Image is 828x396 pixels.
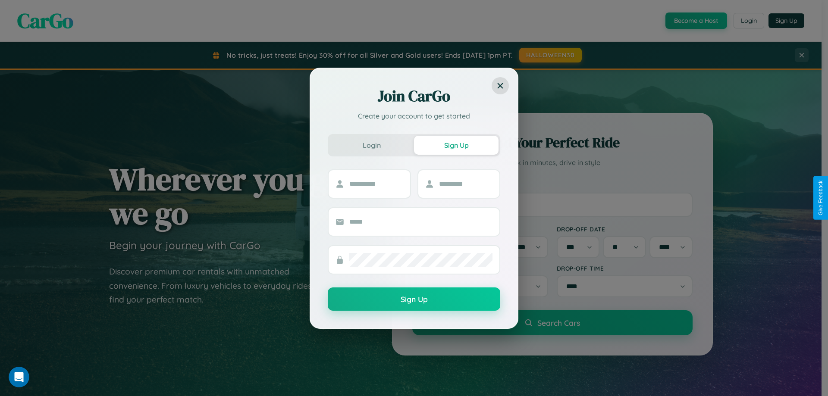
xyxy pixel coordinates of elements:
[9,367,29,387] iframe: Intercom live chat
[414,136,499,155] button: Sign Up
[328,111,500,121] p: Create your account to get started
[329,136,414,155] button: Login
[818,181,824,215] div: Give Feedback
[328,287,500,311] button: Sign Up
[328,86,500,106] h2: Join CarGo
